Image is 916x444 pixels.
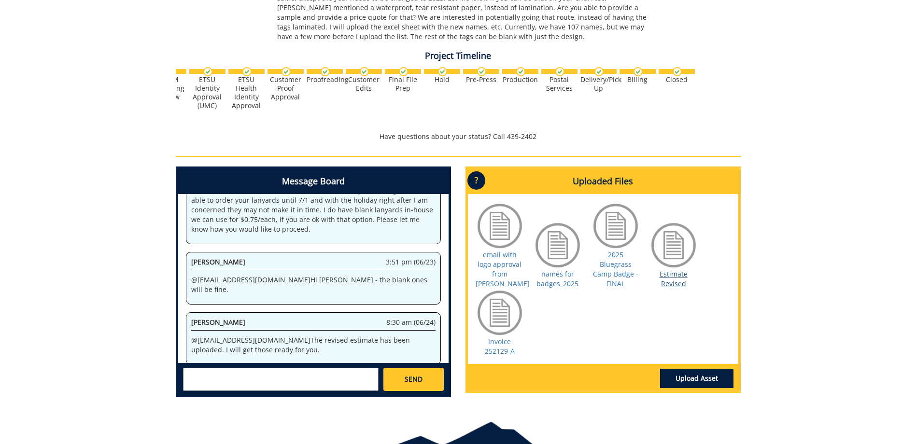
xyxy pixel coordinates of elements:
a: SEND [383,368,443,391]
span: 3:51 pm (06/23) [386,257,436,267]
img: checkmark [516,67,525,76]
span: [PERSON_NAME] [191,257,245,266]
div: Postal Services [541,75,578,93]
p: @ [EMAIL_ADDRESS][DOMAIN_NAME] With the fiscal year closing we aren't able to order your lanyards... [191,186,436,234]
span: SEND [405,375,423,384]
img: checkmark [477,67,486,76]
p: Have questions about your status? Call 439-2402 [176,132,741,141]
a: email with logo approval from [PERSON_NAME] [476,250,530,288]
div: Production [502,75,538,84]
img: checkmark [282,67,291,76]
span: 8:30 am (06/24) [386,318,436,327]
img: checkmark [399,67,408,76]
img: checkmark [555,67,564,76]
div: Customer Proof Approval [268,75,304,101]
p: @ [EMAIL_ADDRESS][DOMAIN_NAME] Hi [PERSON_NAME] - the blank ones will be fine. [191,275,436,294]
a: Upload Asset [660,369,733,388]
img: checkmark [438,67,447,76]
img: checkmark [321,67,330,76]
h4: Message Board [178,169,449,194]
img: checkmark [673,67,682,76]
a: names for badges_2025 [536,269,578,288]
h4: Uploaded Files [468,169,738,194]
a: Invoice 252129-A [485,337,515,356]
img: checkmark [242,67,252,76]
img: checkmark [203,67,212,76]
div: Delivery/Pick Up [580,75,617,93]
div: ETSU Health Identity Approval [228,75,265,110]
div: Closed [659,75,695,84]
a: 2025 Bluegrass Camp Badge - FINAL [593,250,638,288]
img: checkmark [360,67,369,76]
p: @ [EMAIL_ADDRESS][DOMAIN_NAME] The revised estimate has been uploaded. I will get those ready for... [191,335,436,355]
a: Estimate Revised [660,269,688,288]
div: Hold [424,75,460,84]
div: ETSU Identity Approval (UMC) [189,75,225,110]
div: Customer Edits [346,75,382,93]
img: checkmark [634,67,643,76]
div: Billing [620,75,656,84]
div: Proofreading [307,75,343,84]
textarea: messageToSend [183,368,379,391]
div: Pre-Press [463,75,499,84]
h4: Project Timeline [176,51,741,61]
p: ? [467,171,485,190]
span: [PERSON_NAME] [191,318,245,327]
img: checkmark [594,67,604,76]
div: Final File Prep [385,75,421,93]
